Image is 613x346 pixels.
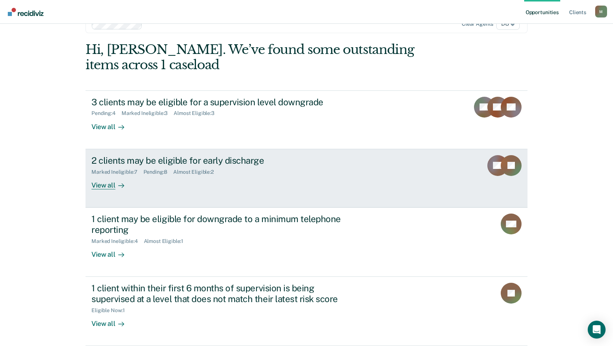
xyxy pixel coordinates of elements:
[86,90,527,149] a: 3 clients may be eligible for a supervision level downgradePending:4Marked Ineligible:3Almost Eli...
[122,110,174,116] div: Marked Ineligible : 3
[143,169,174,175] div: Pending : 8
[91,175,133,189] div: View all
[86,42,439,73] div: Hi, [PERSON_NAME]. We’ve found some outstanding items across 1 caseload
[91,116,133,131] div: View all
[588,321,606,339] div: Open Intercom Messenger
[173,169,220,175] div: Almost Eligible : 2
[595,6,607,17] button: Profile dropdown button
[496,18,520,30] span: D8
[91,244,133,259] div: View all
[8,8,43,16] img: Recidiviz
[91,97,352,108] div: 3 clients may be eligible for a supervision level downgrade
[86,277,527,346] a: 1 client within their first 6 months of supervision is being supervised at a level that does not ...
[86,208,527,277] a: 1 client may be eligible for downgrade to a minimum telephone reportingMarked Ineligible:4Almost ...
[91,155,352,166] div: 2 clients may be eligible for early discharge
[91,307,131,314] div: Eligible Now : 1
[595,6,607,17] div: M
[91,169,143,175] div: Marked Ineligible : 7
[174,110,220,116] div: Almost Eligible : 3
[91,313,133,328] div: View all
[86,149,527,208] a: 2 clients may be eligible for early dischargeMarked Ineligible:7Pending:8Almost Eligible:2View all
[91,110,122,116] div: Pending : 4
[91,238,143,244] div: Marked Ineligible : 4
[91,214,352,235] div: 1 client may be eligible for downgrade to a minimum telephone reporting
[144,238,190,244] div: Almost Eligible : 1
[91,283,352,304] div: 1 client within their first 6 months of supervision is being supervised at a level that does not ...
